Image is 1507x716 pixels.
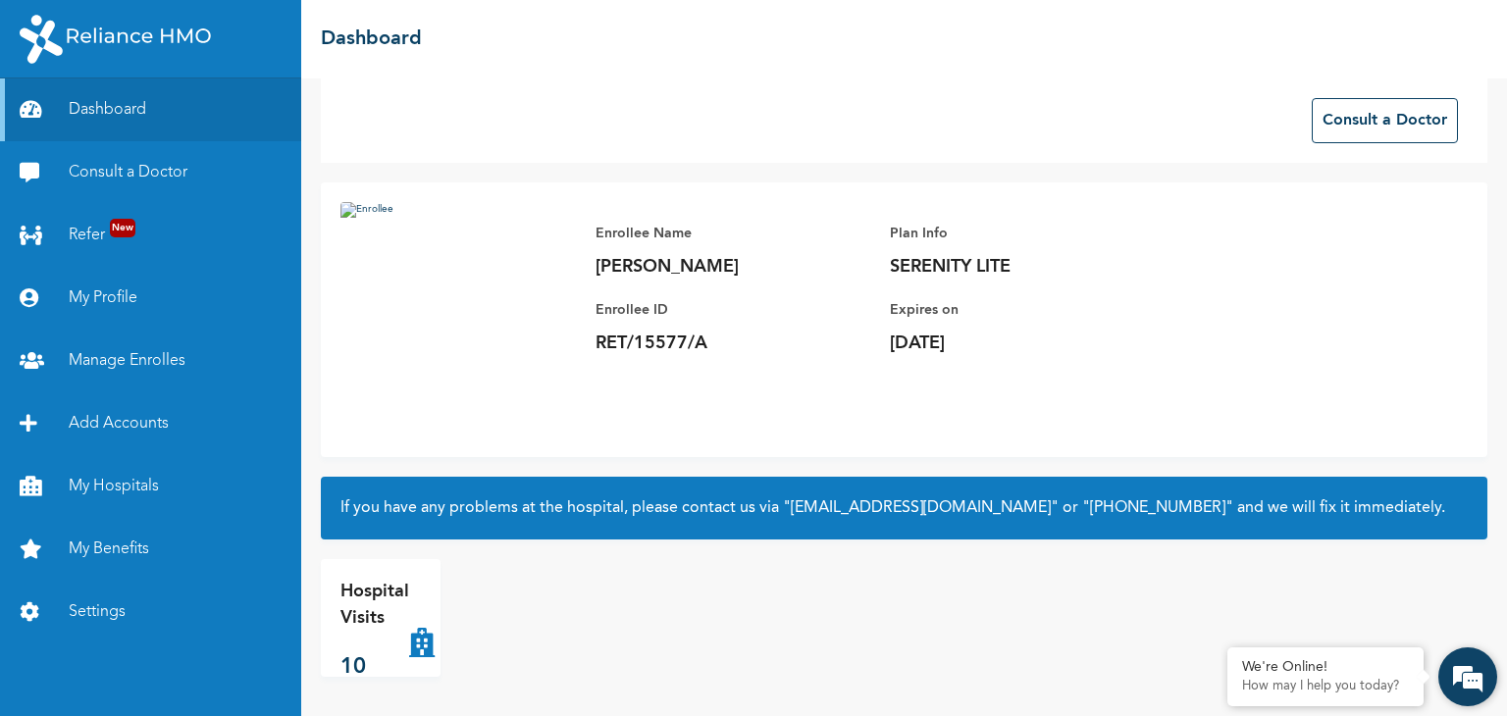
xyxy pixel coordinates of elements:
[890,298,1165,322] p: Expires on
[596,332,870,355] p: RET/15577/A
[321,25,422,54] h2: Dashboard
[340,579,409,632] p: Hospital Visits
[890,255,1165,279] p: SERENITY LITE
[890,222,1165,245] p: Plan Info
[20,15,211,64] img: RelianceHMO's Logo
[596,298,870,322] p: Enrollee ID
[1312,98,1458,143] button: Consult a Doctor
[1082,500,1233,516] a: "[PHONE_NUMBER]"
[340,496,1468,520] h2: If you have any problems at the hospital, please contact us via or and we will fix it immediately.
[1242,679,1409,694] p: How may I help you today?
[340,202,576,437] img: Enrollee
[783,500,1059,516] a: "[EMAIL_ADDRESS][DOMAIN_NAME]"
[1242,659,1409,676] div: We're Online!
[110,219,135,237] span: New
[596,222,870,245] p: Enrollee Name
[890,332,1165,355] p: [DATE]
[596,255,870,279] p: [PERSON_NAME]
[340,651,409,684] p: 10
